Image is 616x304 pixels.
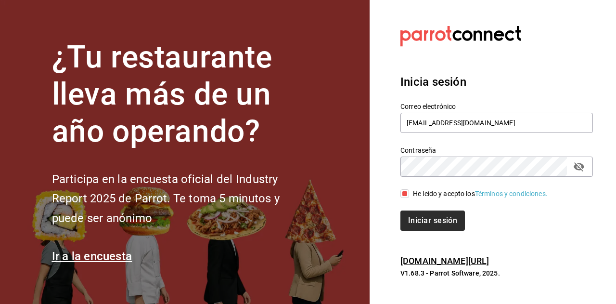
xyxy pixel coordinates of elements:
h2: Participa en la encuesta oficial del Industry Report 2025 de Parrot. Te toma 5 minutos y puede se... [52,170,312,228]
a: [DOMAIN_NAME][URL] [400,256,489,266]
label: Contraseña [400,147,593,154]
input: Ingresa tu correo electrónico [400,113,593,133]
div: He leído y acepto los [413,189,548,199]
p: V1.68.3 - Parrot Software, 2025. [400,268,593,278]
h3: Inicia sesión [400,73,593,91]
h1: ¿Tu restaurante lleva más de un año operando? [52,39,312,150]
a: Ir a la encuesta [52,250,132,263]
button: Iniciar sesión [400,211,465,231]
label: Correo electrónico [400,103,593,110]
button: passwordField [571,159,587,175]
a: Términos y condiciones. [475,190,548,198]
